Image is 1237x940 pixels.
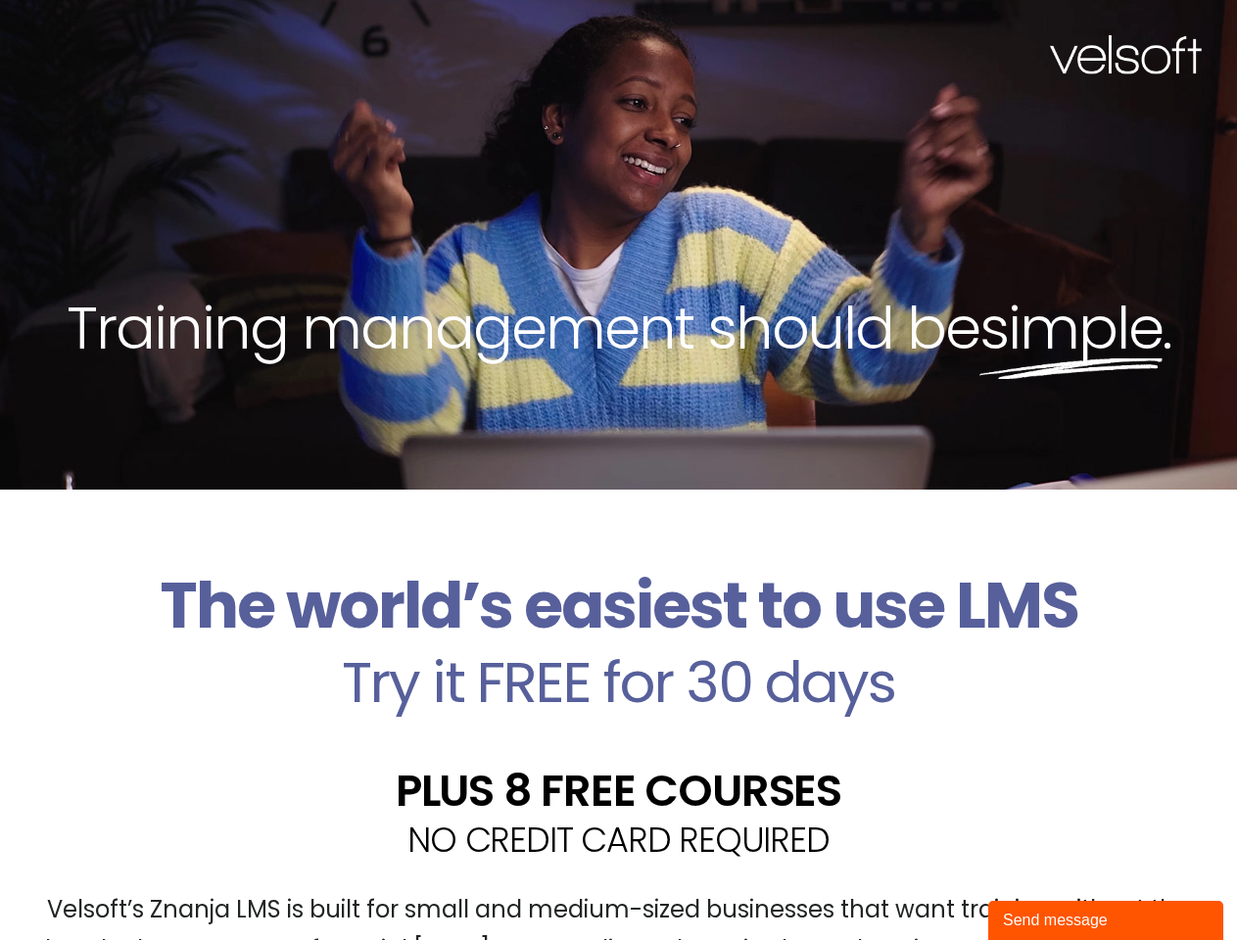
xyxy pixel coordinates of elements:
[15,769,1222,813] h2: PLUS 8 FREE COURSES
[35,290,1202,366] h2: Training management should be .
[15,654,1222,711] h2: Try it FREE for 30 days
[15,568,1222,644] h2: The world’s easiest to use LMS
[15,822,1222,857] h2: NO CREDIT CARD REQUIRED
[979,287,1163,369] span: simple
[988,897,1227,940] iframe: chat widget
